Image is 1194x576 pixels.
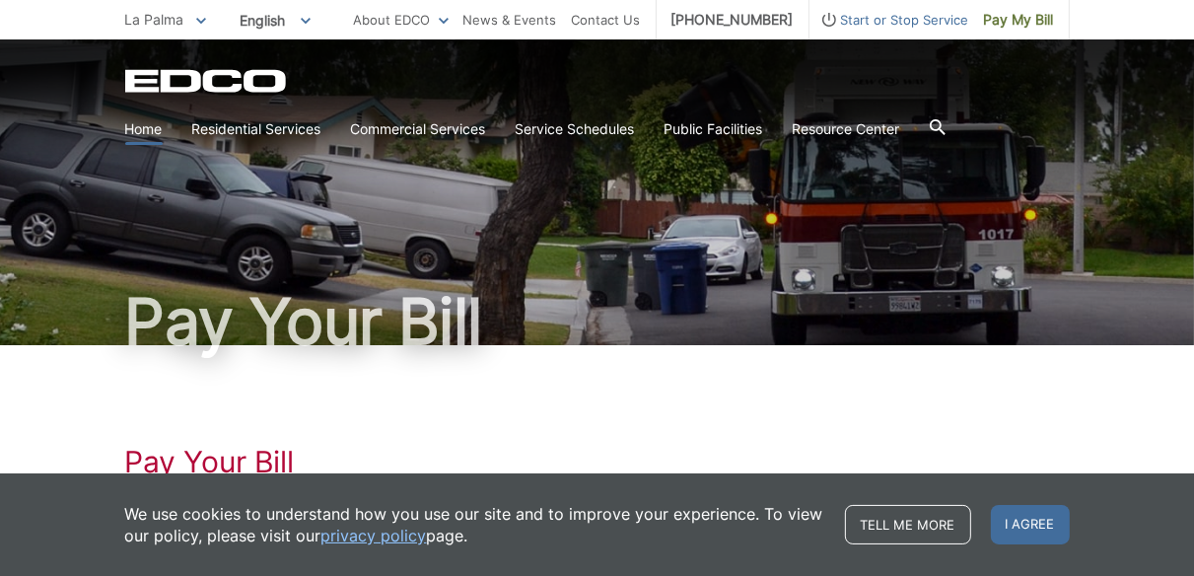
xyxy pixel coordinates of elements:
[572,9,641,31] a: Contact Us
[226,4,325,36] span: English
[351,118,486,140] a: Commercial Services
[516,118,635,140] a: Service Schedules
[665,118,763,140] a: Public Facilities
[125,11,184,28] span: La Palma
[125,290,1070,353] h1: Pay Your Bill
[125,118,163,140] a: Home
[793,118,900,140] a: Resource Center
[354,9,449,31] a: About EDCO
[125,69,289,93] a: EDCD logo. Return to the homepage.
[192,118,321,140] a: Residential Services
[125,444,1070,479] h1: Pay Your Bill
[125,503,825,546] p: We use cookies to understand how you use our site and to improve your experience. To view our pol...
[321,525,427,546] a: privacy policy
[463,9,557,31] a: News & Events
